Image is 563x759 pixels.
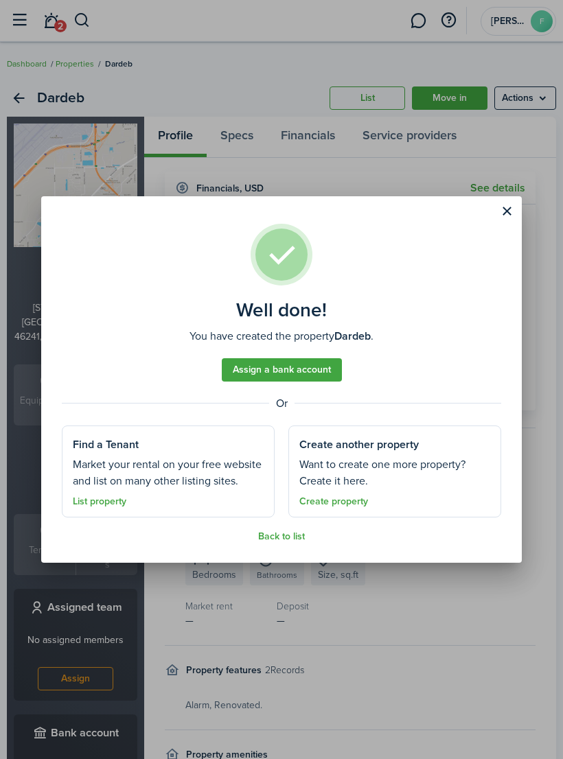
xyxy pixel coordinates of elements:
[62,395,501,412] assembled-view-separator: Or
[73,456,264,489] assembled-view-section-description: Market your rental on your free website and list on many other listing sites.
[258,531,305,542] a: Back to list
[222,358,342,382] a: Assign a bank account
[334,328,371,344] b: Dardeb
[73,496,126,507] a: List property
[236,299,327,321] assembled-view-title: Well done!
[73,436,139,453] assembled-view-section-title: Find a Tenant
[495,200,518,223] button: Close modal
[299,436,419,453] assembled-view-section-title: Create another property
[299,456,490,489] assembled-view-section-description: Want to create one more property? Create it here.
[189,328,374,345] assembled-view-description: You have created the property .
[299,496,368,507] a: Create property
